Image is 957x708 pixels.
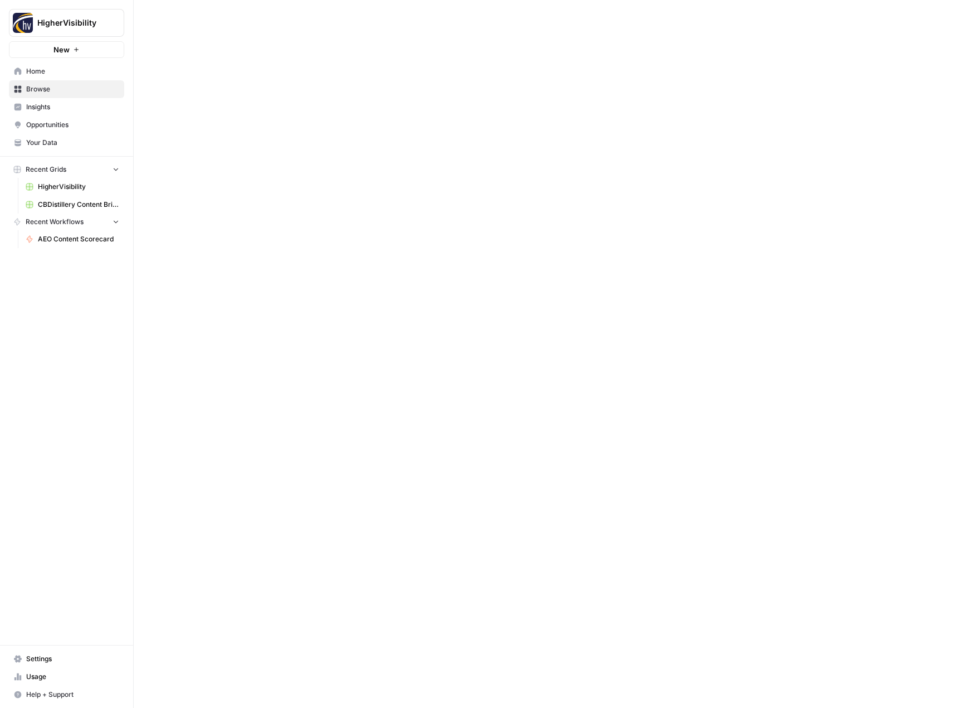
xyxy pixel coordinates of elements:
[26,217,84,227] span: Recent Workflows
[37,17,105,28] span: HigherVisibility
[9,41,124,58] button: New
[9,9,124,37] button: Workspace: HigherVisibility
[26,690,119,700] span: Help + Support
[53,44,70,55] span: New
[9,62,124,80] a: Home
[21,230,124,248] a: AEO Content Scorecard
[9,214,124,230] button: Recent Workflows
[26,84,119,94] span: Browse
[9,134,124,152] a: Your Data
[26,120,119,130] span: Opportunities
[9,98,124,116] a: Insights
[26,672,119,682] span: Usage
[26,164,66,174] span: Recent Grids
[9,116,124,134] a: Opportunities
[9,650,124,668] a: Settings
[21,178,124,196] a: HigherVisibility
[13,13,33,33] img: HigherVisibility Logo
[38,182,119,192] span: HigherVisibility
[21,196,124,214] a: CBDistillery Content Briefs
[9,80,124,98] a: Browse
[26,654,119,664] span: Settings
[9,686,124,704] button: Help + Support
[26,138,119,148] span: Your Data
[38,234,119,244] span: AEO Content Scorecard
[9,668,124,686] a: Usage
[26,66,119,76] span: Home
[26,102,119,112] span: Insights
[9,161,124,178] button: Recent Grids
[38,200,119,210] span: CBDistillery Content Briefs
